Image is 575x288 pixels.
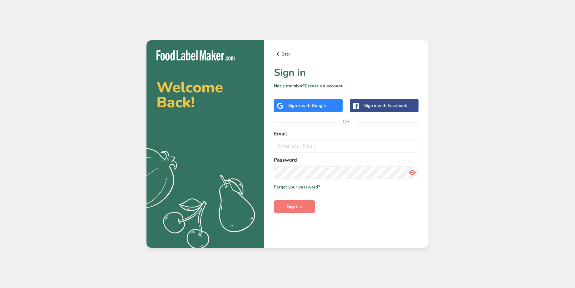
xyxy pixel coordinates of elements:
a: Forgot your password? [274,184,320,190]
span: with Google [302,103,326,109]
h1: Sign in [274,65,419,80]
label: Email [274,130,419,138]
img: Food Label Maker [156,50,235,61]
h2: Welcome Back! [156,80,254,110]
a: Create an account [305,83,343,89]
span: Sign in [287,203,302,210]
span: OR [337,112,356,131]
span: with Facebook [378,103,407,109]
div: Sign in [288,102,326,109]
a: Back [274,50,419,58]
button: Sign in [274,200,315,213]
p: Not a member? [274,83,419,89]
div: Sign in [364,102,407,109]
label: Password [274,156,419,164]
input: Enter Your Email [274,140,419,153]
